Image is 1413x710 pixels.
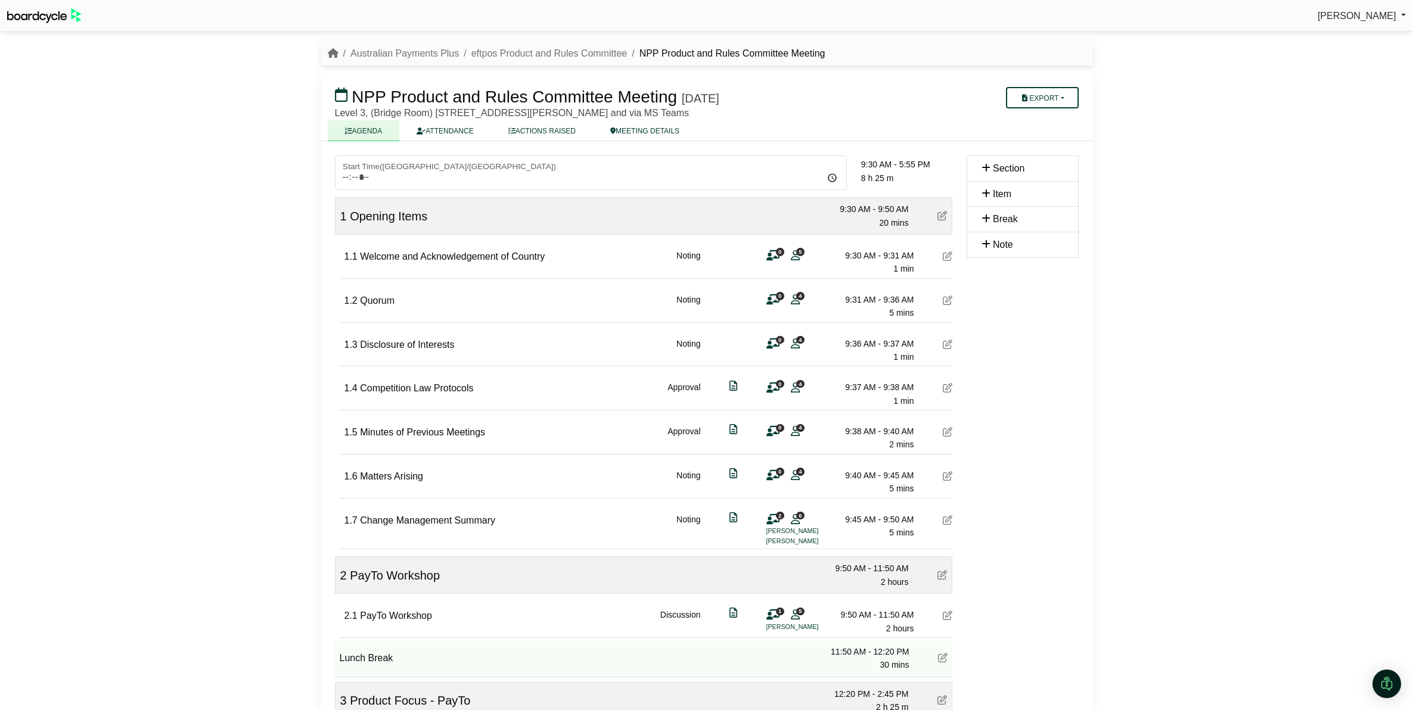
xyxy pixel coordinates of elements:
[893,264,914,273] span: 1 min
[360,515,495,525] span: Change Management Summary
[682,91,719,105] div: [DATE]
[667,381,700,407] div: Approval
[831,513,914,526] div: 9:45 AM - 9:50 AM
[861,173,893,183] span: 8 h 25 m
[831,469,914,482] div: 9:40 AM - 9:45 AM
[1006,87,1078,108] button: Export
[776,468,784,475] span: 0
[861,158,952,171] div: 9:30 AM - 5:55 PM
[344,515,358,525] span: 1.7
[766,526,856,536] li: [PERSON_NAME]
[344,471,358,481] span: 1.6
[344,611,358,621] span: 2.1
[889,308,914,317] span: 5 mins
[831,337,914,350] div: 9:36 AM - 9:37 AM
[831,381,914,394] div: 9:37 AM - 9:38 AM
[350,694,470,707] span: Product Focus - PayTo
[766,536,856,546] li: [PERSON_NAME]
[889,440,914,449] span: 2 mins
[825,203,909,216] div: 9:30 AM - 9:50 AM
[889,484,914,493] span: 5 mins
[796,512,805,519] span: 6
[796,292,805,300] span: 4
[676,513,700,547] div: Noting
[627,46,825,61] li: NPP Product and Rules Committee Meeting
[660,608,701,635] div: Discussion
[352,88,677,106] span: NPP Product and Rules Committee Meeting
[491,120,593,141] a: ACTIONS RAISED
[350,210,427,223] span: Opening Items
[831,425,914,438] div: 9:38 AM - 9:40 AM
[776,512,784,519] span: 2
[1372,669,1401,698] div: Open Intercom Messenger
[399,120,490,141] a: ATTENDANCE
[340,210,347,223] span: 1
[993,214,1018,224] span: Break
[360,427,485,437] span: Minutes of Previous Meetings
[776,292,784,300] span: 0
[360,471,423,481] span: Matters Arising
[796,608,805,615] span: 5
[879,218,908,228] span: 20 mins
[893,396,914,406] span: 1 min
[993,189,1011,199] span: Item
[880,660,909,669] span: 30 mins
[667,425,700,451] div: Approval
[344,295,358,306] span: 1.2
[825,562,909,575] div: 9:50 AM - 11:50 AM
[889,528,914,537] span: 5 mins
[360,383,473,393] span: Competition Law Protocols
[344,383,358,393] span: 1.4
[360,611,432,621] span: PayTo Workshop
[776,248,784,256] span: 0
[350,569,440,582] span: PayTo Workshop
[344,251,358,261] span: 1.1
[825,687,909,700] div: 12:20 PM - 2:45 PM
[360,295,395,306] span: Quorum
[776,380,784,388] span: 0
[776,608,784,615] span: 1
[471,48,627,58] a: eftpos Product and Rules Committee
[335,108,690,118] span: Level 3, (Bridge Room) [STREET_ADDRESS][PERSON_NAME] and via MS Teams
[993,163,1024,173] span: Section
[826,645,909,658] div: 11:50 AM - 12:20 PM
[766,622,856,632] li: [PERSON_NAME]
[360,340,454,350] span: Disclosure of Interests
[831,249,914,262] div: 9:30 AM - 9:31 AM
[1318,11,1396,21] span: [PERSON_NAME]
[340,569,347,582] span: 2
[676,469,700,496] div: Noting
[796,468,805,475] span: 4
[360,251,545,261] span: Welcome and Acknowledgement of Country
[776,424,784,432] span: 0
[344,427,358,437] span: 1.5
[344,340,358,350] span: 1.3
[676,337,700,364] div: Noting
[340,694,347,707] span: 3
[328,46,825,61] nav: breadcrumb
[796,336,805,344] span: 4
[886,624,914,633] span: 2 hours
[796,424,805,432] span: 4
[881,577,909,587] span: 2 hours
[796,380,805,388] span: 4
[1318,8,1406,24] a: [PERSON_NAME]
[676,293,700,320] div: Noting
[593,120,697,141] a: MEETING DETAILS
[831,293,914,306] div: 9:31 AM - 9:36 AM
[7,8,81,23] img: BoardcycleBlackGreen-aaafeed430059cb809a45853b8cf6d952af9d84e6e89e1f1685b34bfd5cb7d64.svg
[893,352,914,362] span: 1 min
[676,249,700,276] div: Noting
[831,608,914,621] div: 9:50 AM - 11:50 AM
[796,248,805,256] span: 5
[776,336,784,344] span: 0
[993,239,1013,250] span: Note
[340,653,393,663] span: Lunch Break
[350,48,459,58] a: Australian Payments Plus
[328,120,400,141] a: AGENDA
